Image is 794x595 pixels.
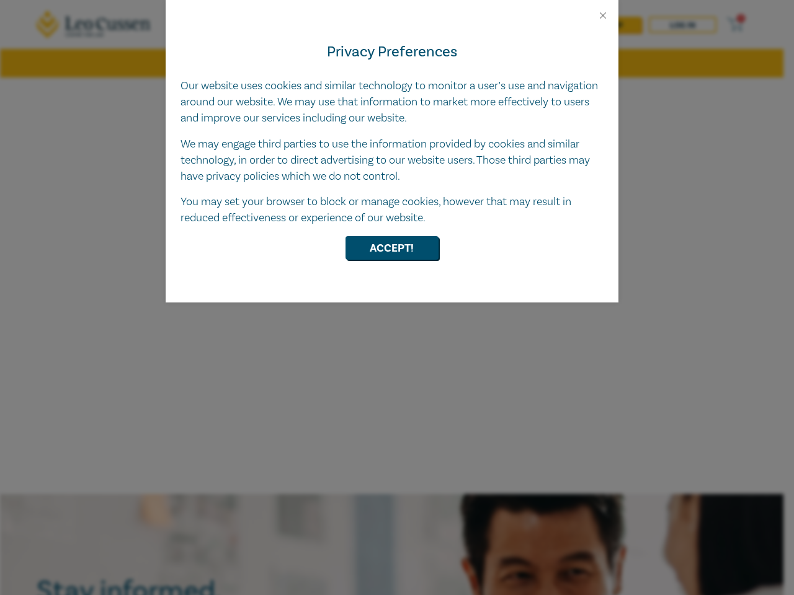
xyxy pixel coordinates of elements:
p: We may engage third parties to use the information provided by cookies and similar technology, in... [181,136,604,185]
h4: Privacy Preferences [181,41,604,63]
p: Our website uses cookies and similar technology to monitor a user’s use and navigation around our... [181,78,604,126]
p: You may set your browser to block or manage cookies, however that may result in reduced effective... [181,194,604,226]
button: Close [597,10,609,21]
button: Accept! [346,236,439,260]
